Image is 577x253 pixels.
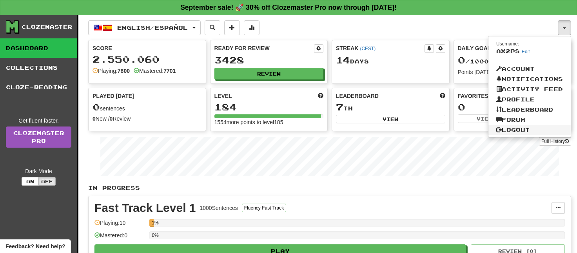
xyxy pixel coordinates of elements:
[360,46,376,51] a: (CEST)
[458,58,489,65] span: / 1000
[94,231,145,244] div: Mastered: 0
[93,115,202,123] div: New / Review
[336,115,445,123] button: View
[6,167,71,175] div: Dark Mode
[38,177,56,186] button: Off
[93,101,100,112] span: 0
[242,204,286,212] button: Fluency Fast Track
[205,20,220,35] button: Search sentences
[110,116,113,122] strong: 0
[488,84,571,94] a: Activity Feed
[336,54,350,65] span: 14
[488,74,571,84] a: Notifications
[214,118,324,126] div: 1554 more points to level 185
[488,105,571,115] a: Leaderboard
[6,117,71,125] div: Get fluent faster.
[88,20,201,35] button: English/Español
[117,24,188,31] span: English / Español
[488,115,571,125] a: Forum
[163,68,176,74] strong: 7701
[214,68,324,80] button: Review
[539,137,571,146] button: Full History
[93,102,202,112] div: sentences
[152,219,153,227] div: 1%
[180,4,397,11] strong: September sale! 🚀 30% off Clozemaster Pro now through [DATE]!
[496,48,520,54] span: ax2ps
[496,41,519,47] small: Username:
[440,92,445,100] span: This week in points, UTC
[214,55,324,65] div: 3428
[458,114,512,123] button: View
[94,219,145,232] div: Playing: 10
[488,125,571,135] a: Logout
[214,92,232,100] span: Level
[93,54,202,64] div: 2.550.060
[488,64,571,74] a: Account
[214,44,314,52] div: Ready for Review
[458,54,465,65] span: 0
[93,67,130,75] div: Playing:
[224,20,240,35] button: Add sentence to collection
[5,242,65,250] span: Open feedback widget
[214,102,324,112] div: 184
[93,116,96,122] strong: 0
[458,68,567,76] div: Points [DATE]
[22,23,73,31] div: Clozemaster
[244,20,259,35] button: More stats
[458,102,567,112] div: 0
[93,92,134,100] span: Played [DATE]
[200,204,238,212] div: 1000 Sentences
[336,101,343,112] span: 7
[336,92,379,100] span: Leaderboard
[336,55,445,65] div: Day s
[22,177,39,186] button: On
[458,92,567,100] div: Favorites
[488,94,571,105] a: Profile
[134,67,176,75] div: Mastered:
[336,102,445,112] div: th
[318,92,323,100] span: Score more points to level up
[94,202,196,214] div: Fast Track Level 1
[88,184,571,192] p: In Progress
[118,68,130,74] strong: 7800
[336,44,425,52] div: Streak
[93,44,202,52] div: Score
[6,127,71,148] a: ClozemasterPro
[522,49,530,54] a: Edit
[458,44,558,53] div: Daily Goal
